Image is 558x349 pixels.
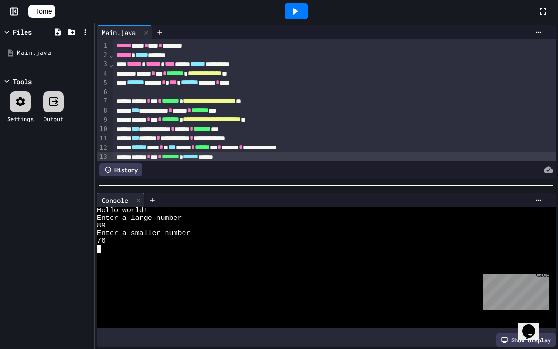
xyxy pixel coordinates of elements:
div: Show display [496,333,556,347]
div: 10 [97,124,109,134]
div: 5 [97,79,109,88]
div: Main.java [97,27,140,37]
div: 9 [97,115,109,125]
span: Enter a smaller number [97,230,190,237]
div: 4 [97,69,109,79]
span: Hello world! [97,207,148,215]
div: Console [97,193,145,207]
div: 8 [97,106,109,115]
iframe: chat widget [480,270,549,310]
span: Home [34,7,52,16]
div: 6 [97,87,109,96]
span: 89 [97,222,105,230]
span: 76 [97,237,105,245]
span: Enter a large number [97,215,182,222]
div: Chat with us now!Close [4,4,65,60]
div: Main.java [17,48,91,58]
div: 13 [97,152,109,162]
div: Console [97,195,133,205]
div: 2 [97,51,109,60]
div: 7 [97,96,109,106]
span: Fold line [109,61,113,68]
div: Main.java [97,25,152,39]
iframe: chat widget [518,311,549,340]
div: Settings [7,114,34,123]
div: 3 [97,60,109,69]
a: Home [28,5,55,18]
div: 1 [97,41,109,51]
div: 12 [97,143,109,153]
div: Output [44,114,63,123]
div: History [99,163,142,176]
div: 11 [97,134,109,143]
div: Tools [13,77,32,87]
div: Files [13,27,32,37]
span: Fold line [109,51,113,59]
